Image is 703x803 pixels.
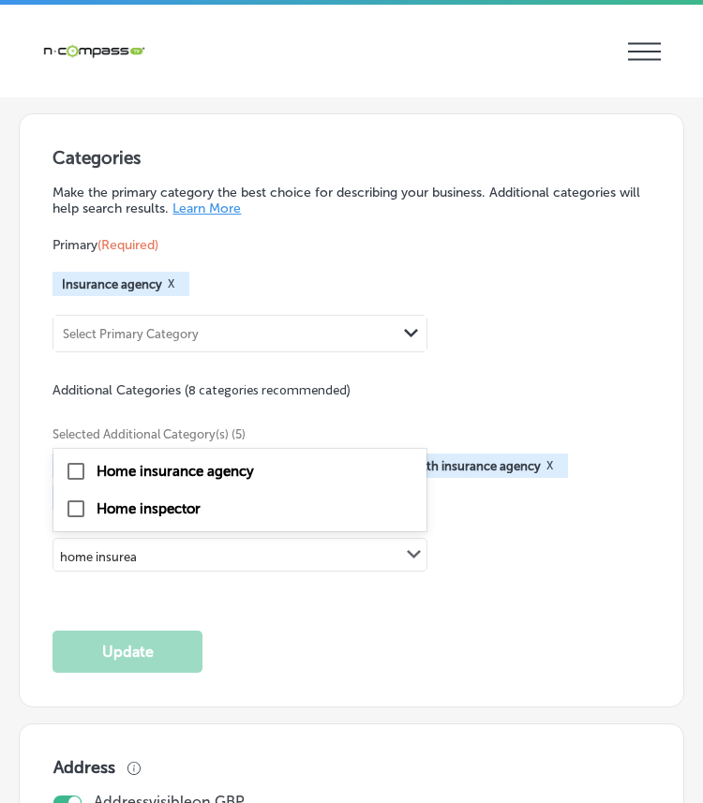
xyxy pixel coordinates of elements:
a: Learn More [172,201,241,216]
h3: Categories [52,147,650,175]
span: (8 categories recommended) [185,381,351,399]
label: Home insurance agency [97,463,254,480]
span: Health insurance agency [401,459,541,473]
div: Select Primary Category [63,327,199,341]
label: Home inspector [97,500,201,517]
img: 660ab0bf-5cc7-4cb8-ba1c-48b5ae0f18e60NCTV_CLogo_TV_Black_-500x88.png [42,42,145,60]
span: Additional Categories [52,382,351,398]
button: X [162,276,180,291]
span: Selected Additional Category(s) (5) [52,427,636,441]
span: Primary [52,237,158,253]
span: Insurance agency [62,277,162,291]
span: (Required) [97,237,158,253]
p: Make the primary category the best choice for describing your business. Additional categories wil... [52,185,650,216]
button: X [541,458,559,473]
button: Update [52,631,202,673]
